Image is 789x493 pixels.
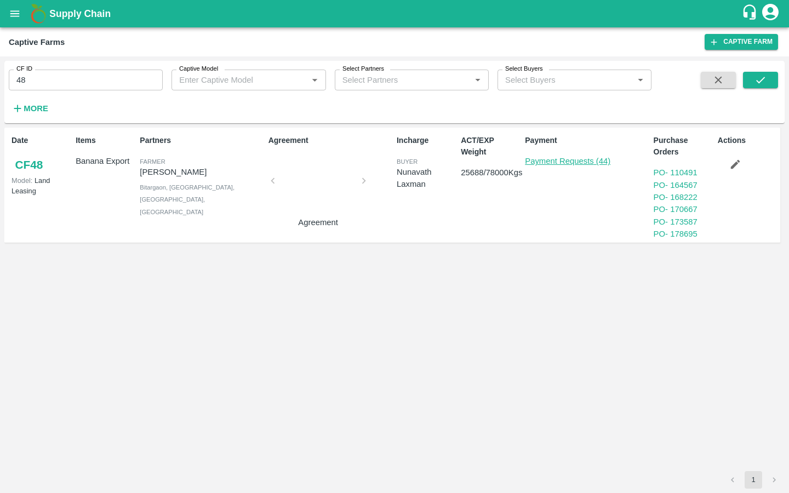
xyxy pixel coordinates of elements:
p: Purchase Orders [654,135,713,158]
button: Open [633,73,648,87]
button: open drawer [2,1,27,26]
p: Incharge [397,135,456,146]
p: Agreement [268,135,392,146]
label: CF ID [16,65,32,73]
p: Partners [140,135,264,146]
span: Farmer [140,158,165,165]
p: Agreement [277,216,359,228]
input: Enter CF ID [9,70,163,90]
input: Select Partners [338,73,453,87]
p: ACT/EXP Weight [461,135,521,158]
p: [PERSON_NAME] [140,166,264,178]
div: account of current user [761,2,780,25]
div: customer-support [741,4,761,24]
a: PO- 178695 [654,230,697,238]
a: CF48 [12,155,47,175]
a: Captive Farm [705,34,778,50]
p: Payment [525,135,649,146]
button: Open [471,73,485,87]
a: PO- 170667 [654,205,697,214]
label: Captive Model [179,65,218,73]
b: Supply Chain [49,8,111,19]
a: PO- 168222 [654,193,697,202]
nav: pagination navigation [722,471,785,489]
input: Select Buyers [501,73,616,87]
span: buyer [397,158,418,165]
button: Open [307,73,322,87]
a: PO- 173587 [654,217,697,226]
label: Select Partners [342,65,384,73]
a: Supply Chain [49,6,741,21]
p: Banana Export [76,155,135,167]
div: Nunavath Laxman [397,166,456,191]
input: Enter Captive Model [175,73,290,87]
span: Model: [12,176,32,185]
p: 25688 / 78000 Kgs [461,167,521,179]
button: page 1 [745,471,762,489]
div: Captive Farms [9,35,65,49]
p: Land Leasing [12,175,71,196]
strong: More [24,104,48,113]
a: PO- 110491 [654,168,697,177]
a: PO- 164567 [654,181,697,190]
button: More [9,99,51,118]
p: Items [76,135,135,146]
img: logo [27,3,49,25]
a: Payment Requests (44) [525,157,610,165]
p: Date [12,135,71,146]
span: Bitargaon, [GEOGRAPHIC_DATA], [GEOGRAPHIC_DATA], [GEOGRAPHIC_DATA] [140,184,235,215]
p: Actions [718,135,777,146]
label: Select Buyers [505,65,543,73]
